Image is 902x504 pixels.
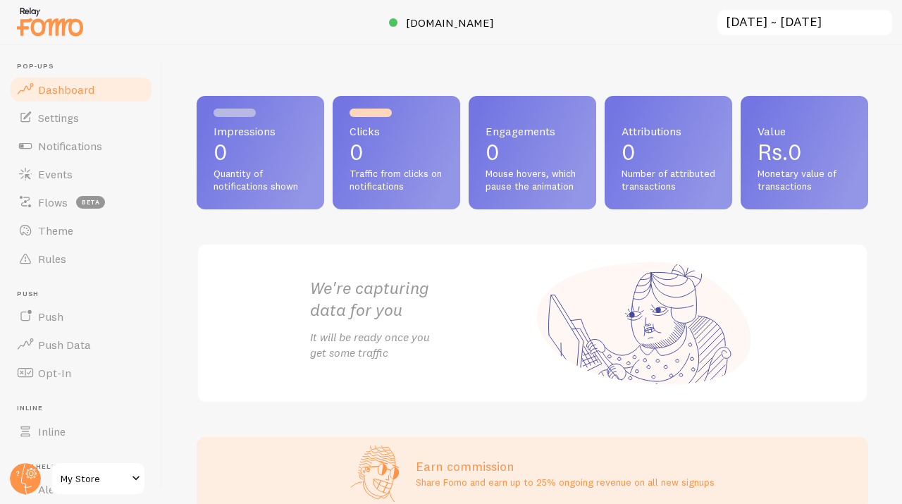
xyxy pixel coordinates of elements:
a: Inline [8,417,154,445]
a: My Store [51,462,146,496]
a: Events [8,160,154,188]
span: Pop-ups [17,62,154,71]
a: Push [8,302,154,331]
span: Opt-In [38,366,71,380]
a: Rules [8,245,154,273]
span: Flows [38,195,68,209]
p: 0 [622,141,715,164]
a: Push Data [8,331,154,359]
a: Theme [8,216,154,245]
span: Inline [17,404,154,413]
span: Mouse hovers, which pause the animation [486,168,579,192]
span: Events [38,167,73,181]
p: It will be ready once you get some traffic [310,329,533,362]
span: Attributions [622,125,715,137]
p: 0 [214,141,307,164]
span: Push Data [38,338,91,352]
span: Engagements [486,125,579,137]
span: Clicks [350,125,443,137]
a: Flows beta [8,188,154,216]
span: Dashboard [38,82,94,97]
p: 0 [350,141,443,164]
span: Number of attributed transactions [622,168,715,192]
span: Traffic from clicks on notifications [350,168,443,192]
a: Opt-In [8,359,154,387]
h3: Earn commission [416,458,715,474]
span: Rs.0 [758,138,802,166]
span: Value [758,125,851,137]
span: Rules [38,252,66,266]
span: Monetary value of transactions [758,168,851,192]
h2: We're capturing data for you [310,277,533,321]
span: Quantity of notifications shown [214,168,307,192]
span: Settings [38,111,79,125]
a: Settings [8,104,154,132]
span: Theme [38,223,73,238]
a: Notifications [8,132,154,160]
span: Impressions [214,125,307,137]
p: Share Fomo and earn up to 25% ongoing revenue on all new signups [416,475,715,489]
a: Dashboard [8,75,154,104]
span: Push [17,290,154,299]
img: fomo-relay-logo-orange.svg [15,4,85,39]
span: Push [38,309,63,324]
span: Inline [38,424,66,438]
p: 0 [486,141,579,164]
span: Notifications [38,139,102,153]
span: My Store [61,470,128,487]
span: beta [76,196,105,209]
